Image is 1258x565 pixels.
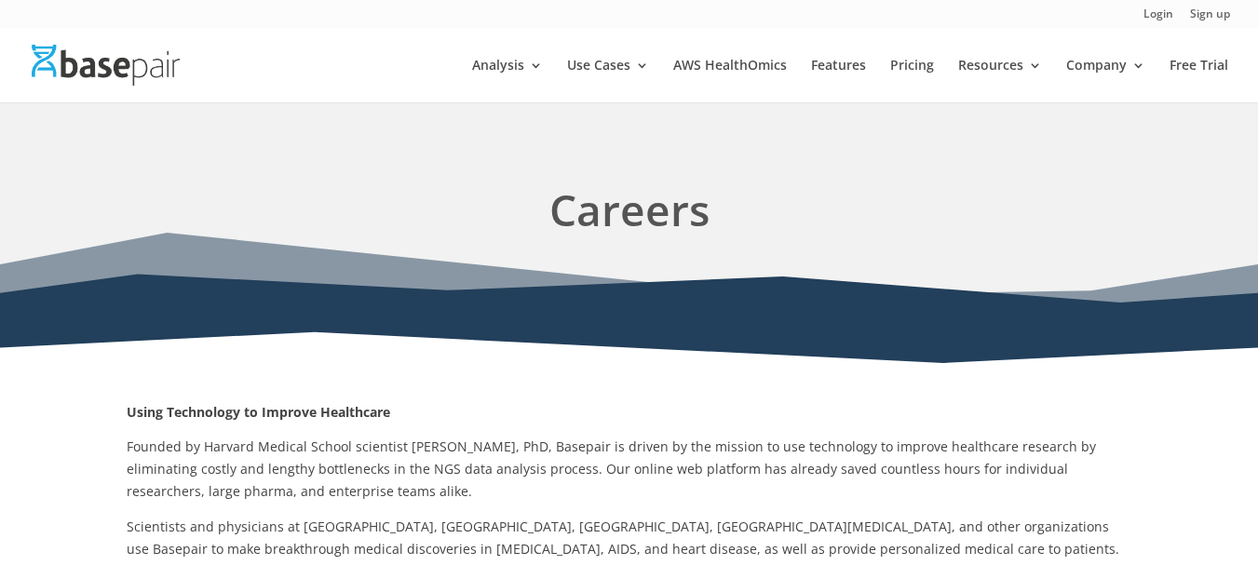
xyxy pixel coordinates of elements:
[673,59,787,102] a: AWS HealthOmics
[1190,8,1230,28] a: Sign up
[127,403,390,421] strong: Using Technology to Improve Healthcare
[32,45,180,85] img: Basepair
[1066,59,1145,102] a: Company
[472,59,543,102] a: Analysis
[958,59,1042,102] a: Resources
[127,179,1132,250] h1: Careers
[811,59,866,102] a: Features
[127,437,1096,500] span: Founded by Harvard Medical School scientist [PERSON_NAME], PhD, Basepair is driven by the mission...
[567,59,649,102] a: Use Cases
[1143,8,1173,28] a: Login
[890,59,934,102] a: Pricing
[127,518,1119,558] span: Scientists and physicians at [GEOGRAPHIC_DATA], [GEOGRAPHIC_DATA], [GEOGRAPHIC_DATA], [GEOGRAPHIC...
[1170,59,1228,102] a: Free Trial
